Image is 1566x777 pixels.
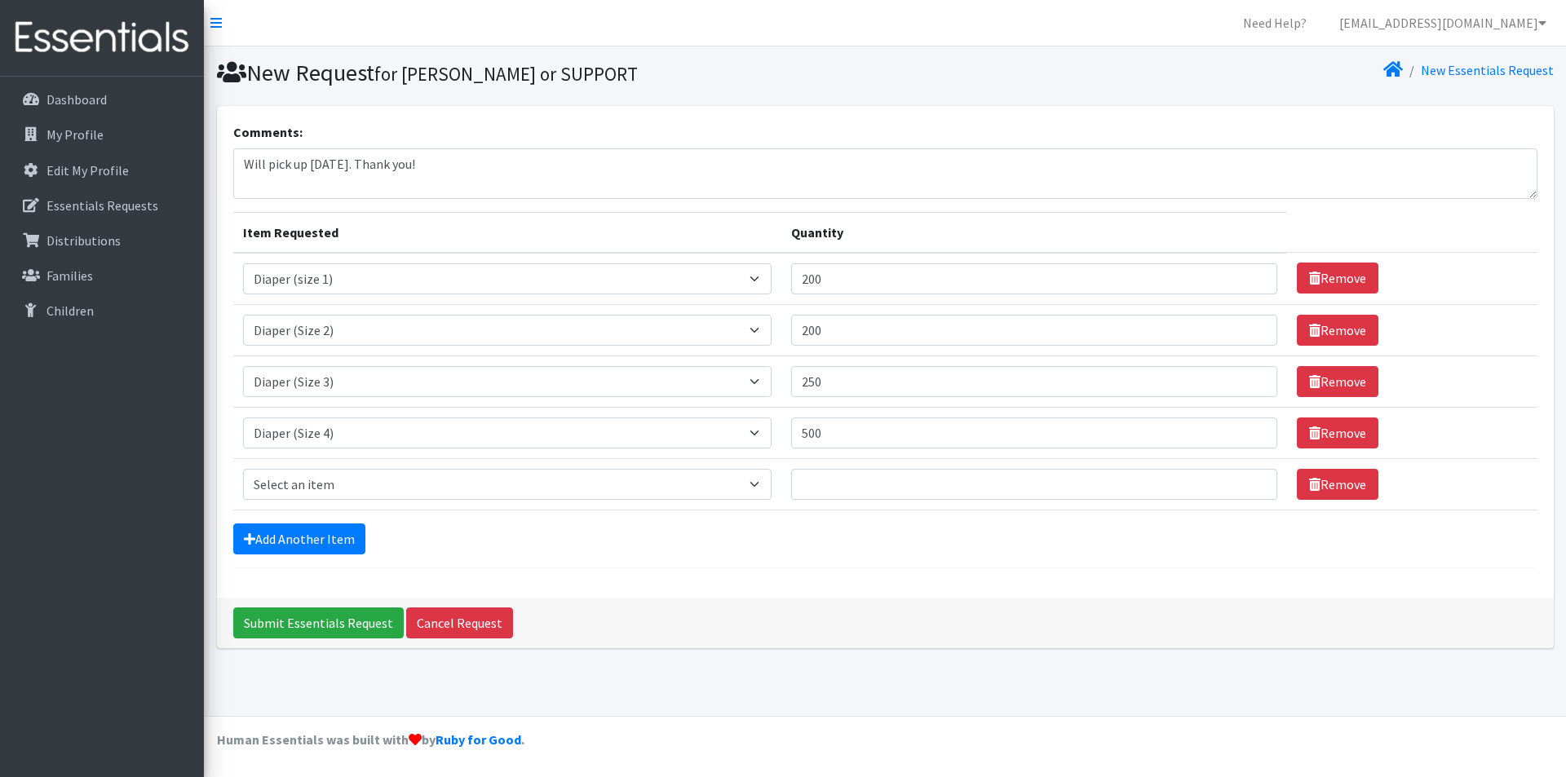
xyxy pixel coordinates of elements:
[436,731,521,748] a: Ruby for Good
[1297,263,1378,294] a: Remove
[1421,62,1554,78] a: New Essentials Request
[46,232,121,249] p: Distributions
[217,59,879,87] h1: New Request
[1297,417,1378,448] a: Remove
[46,162,129,179] p: Edit My Profile
[46,91,107,108] p: Dashboard
[7,189,197,222] a: Essentials Requests
[781,212,1287,253] th: Quantity
[7,154,197,187] a: Edit My Profile
[46,302,94,319] p: Children
[7,259,197,292] a: Families
[7,83,197,116] a: Dashboard
[46,267,93,284] p: Families
[1297,469,1378,500] a: Remove
[1230,7,1320,39] a: Need Help?
[233,122,303,142] label: Comments:
[374,62,638,86] small: for [PERSON_NAME] or SUPPORT
[406,607,513,638] a: Cancel Request
[7,11,197,65] img: HumanEssentials
[1297,315,1378,346] a: Remove
[7,118,197,151] a: My Profile
[1297,366,1378,397] a: Remove
[7,294,197,327] a: Children
[233,523,365,554] a: Add Another Item
[233,212,781,253] th: Item Requested
[7,224,197,257] a: Distributions
[46,197,158,214] p: Essentials Requests
[1326,7,1559,39] a: [EMAIL_ADDRESS][DOMAIN_NAME]
[233,607,404,638] input: Submit Essentials Request
[217,731,524,748] strong: Human Essentials was built with by .
[46,126,104,143] p: My Profile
